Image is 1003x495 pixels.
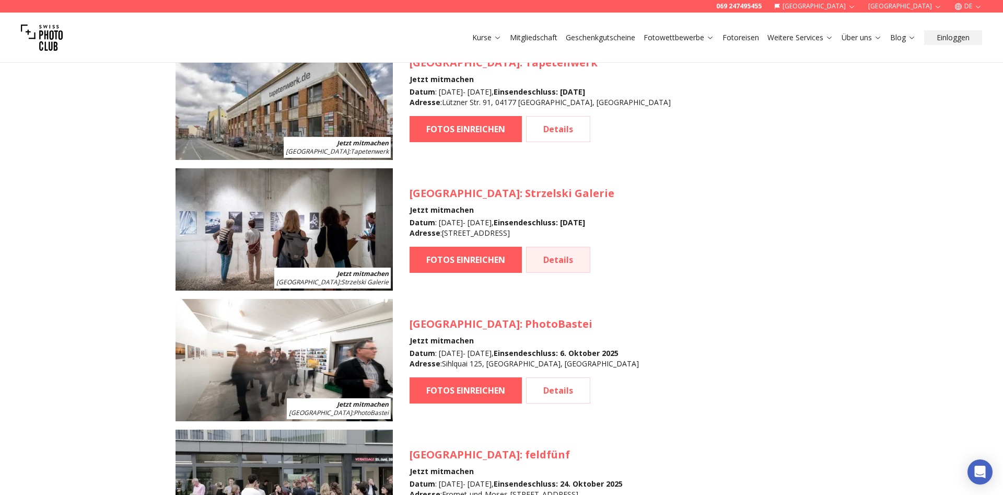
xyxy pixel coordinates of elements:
[410,348,639,369] div: : [DATE] - [DATE] , : Sihlquai 125, [GEOGRAPHIC_DATA], [GEOGRAPHIC_DATA]
[337,269,389,278] b: Jetzt mitmachen
[410,217,435,227] b: Datum
[494,217,585,227] b: Einsendeschluss : [DATE]
[716,2,762,10] a: 069 247495455
[410,116,522,142] a: FOTOS EINREICHEN
[286,147,389,156] span: : Tapetenwerk
[410,87,671,108] div: : [DATE] - [DATE] , : Lützner Str. 91, 04177 [GEOGRAPHIC_DATA], [GEOGRAPHIC_DATA]
[410,186,520,200] span: [GEOGRAPHIC_DATA]
[763,30,837,45] button: Weitere Services
[410,317,639,331] h3: : PhotoBastei
[494,87,585,97] b: Einsendeschluss : [DATE]
[510,32,557,43] a: Mitgliedschaft
[410,317,520,331] span: [GEOGRAPHIC_DATA]
[506,30,562,45] button: Mitgliedschaft
[644,32,714,43] a: Fotowettbewerbe
[410,228,440,238] b: Adresse
[410,336,639,346] h4: Jetzt mitmachen
[472,32,501,43] a: Kurse
[276,278,340,286] span: [GEOGRAPHIC_DATA]
[410,74,671,85] h4: Jetzt mitmachen
[410,217,614,238] div: : [DATE] - [DATE] , : [STREET_ADDRESS]
[562,30,639,45] button: Geschenkgutscheine
[176,168,393,291] img: SPC Photo Awards STUTTGART November 2025
[176,38,393,160] img: SPC Photo Awards LEIPZIG November 2025
[842,32,882,43] a: Über uns
[410,447,520,462] span: [GEOGRAPHIC_DATA]
[718,30,763,45] button: Fotoreisen
[639,30,718,45] button: Fotowettbewerbe
[276,278,389,286] span: : Strzelski Galerie
[494,348,619,358] b: Einsendeschluss : 6. Oktober 2025
[526,377,590,404] a: Details
[337,400,389,409] b: Jetzt mitmachen
[526,247,590,273] a: Details
[722,32,759,43] a: Fotoreisen
[886,30,920,45] button: Blog
[410,186,614,201] h3: : Strzelski Galerie
[410,359,440,369] b: Adresse
[410,87,435,97] b: Datum
[468,30,506,45] button: Kurse
[410,479,435,489] b: Datum
[494,479,623,489] b: Einsendeschluss : 24. Oktober 2025
[566,32,635,43] a: Geschenkgutscheine
[967,459,993,485] div: Open Intercom Messenger
[924,30,982,45] button: Einloggen
[410,55,671,70] h3: : Tapetenwerk
[410,247,522,273] a: FOTOS EINREICHEN
[410,466,623,477] h4: Jetzt mitmachen
[176,299,393,421] img: SPC Photo Awards Zürich: Dezember 2025
[289,408,352,417] span: [GEOGRAPHIC_DATA]
[890,32,916,43] a: Blog
[526,116,590,142] a: Details
[337,139,389,147] b: Jetzt mitmachen
[21,17,63,59] img: Swiss photo club
[410,205,614,215] h4: Jetzt mitmachen
[767,32,833,43] a: Weitere Services
[837,30,886,45] button: Über uns
[286,147,349,156] span: [GEOGRAPHIC_DATA]
[410,348,435,358] b: Datum
[410,97,440,107] b: Adresse
[410,447,623,462] h3: : feldfünf
[410,377,522,404] a: FOTOS EINREICHEN
[289,408,389,417] span: : PhotoBastei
